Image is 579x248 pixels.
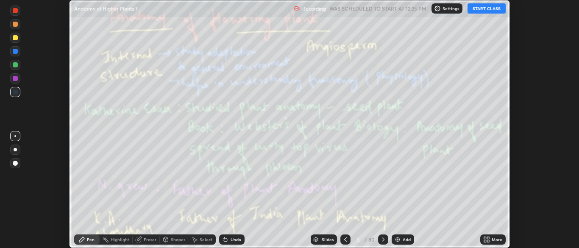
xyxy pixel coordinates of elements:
p: Anatomy of Higher Plants 7 [74,5,138,12]
img: add-slide-button [394,236,401,243]
div: Highlight [111,237,129,242]
div: Slides [322,237,334,242]
div: Shapes [171,237,185,242]
div: Eraser [144,237,156,242]
div: 3 [354,237,362,242]
div: 80 [368,236,375,243]
p: Settings [443,6,459,11]
h5: WAS SCHEDULED TO START AT 12:25 PM [329,5,426,12]
div: Undo [231,237,241,242]
img: class-settings-icons [434,5,441,12]
img: recording.375f2c34.svg [294,5,301,12]
div: Add [403,237,411,242]
div: More [492,237,502,242]
div: Select [200,237,212,242]
div: Pen [87,237,95,242]
button: START CLASS [468,3,506,14]
p: Recording [302,6,326,12]
div: / [364,237,367,242]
